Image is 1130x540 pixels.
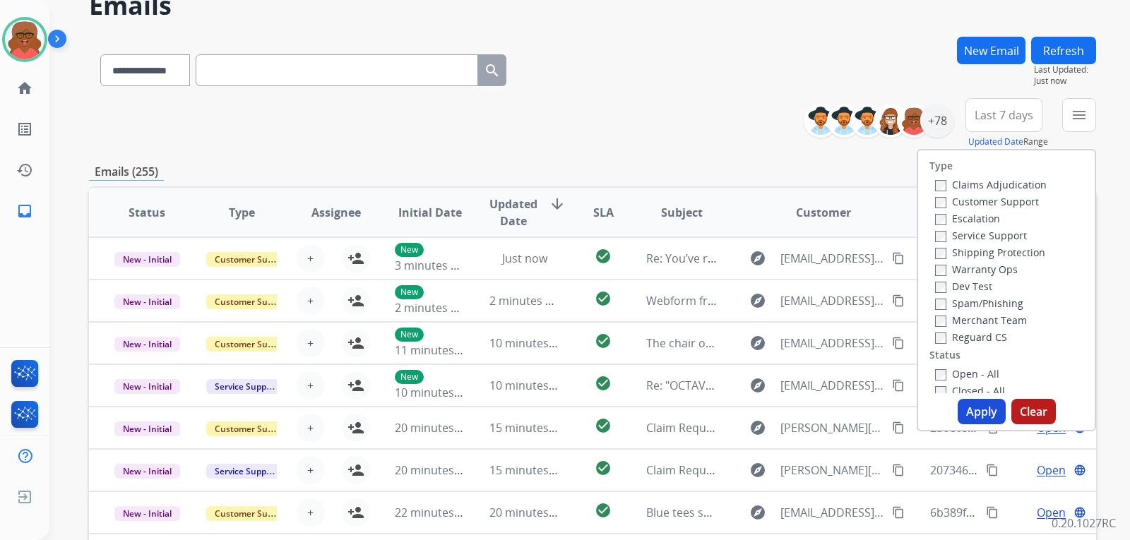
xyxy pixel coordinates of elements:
span: 10 minutes ago [489,378,571,393]
input: Shipping Protection [935,248,946,259]
mat-icon: check_circle [595,332,612,349]
p: Emails (255) [89,163,164,181]
span: + [307,292,314,309]
span: + [307,504,314,521]
mat-icon: check_circle [595,290,612,307]
input: Customer Support [935,197,946,208]
label: Merchant Team [935,313,1027,327]
span: Open [1037,462,1066,479]
span: [PERSON_NAME][EMAIL_ADDRESS][DOMAIN_NAME] [780,462,884,479]
mat-icon: check_circle [595,502,612,519]
span: Updated Date [489,196,537,229]
p: New [395,243,424,257]
button: + [297,287,325,315]
mat-icon: content_copy [986,464,999,476]
span: [EMAIL_ADDRESS][DOMAIN_NAME] [780,250,884,267]
mat-icon: explore [749,292,766,309]
span: 20 minutes ago [489,505,571,520]
mat-icon: language [1073,506,1086,519]
span: Assignee [311,204,361,221]
img: avatar [5,20,44,59]
mat-icon: check_circle [595,375,612,392]
button: New Email [957,37,1025,64]
span: Range [968,136,1048,148]
mat-icon: content_copy [892,379,905,392]
span: Customer [796,204,851,221]
input: Service Support [935,231,946,242]
mat-icon: content_copy [892,464,905,476]
p: New [395,370,424,384]
input: Closed - All [935,386,946,397]
mat-icon: inbox [16,203,33,220]
p: New [395,328,424,342]
mat-icon: explore [749,419,766,436]
button: Refresh [1031,37,1096,64]
button: + [297,329,325,357]
label: Shipping Protection [935,246,1045,259]
mat-icon: explore [749,377,766,394]
span: 15 minutes ago [489,462,571,478]
span: Re: You’ve redeemed your Extend Virtual Card [646,251,891,266]
span: + [307,335,314,352]
label: Spam/Phishing [935,296,1023,310]
span: Webform from [EMAIL_ADDRESS][DOMAIN_NAME] on [DATE] [646,293,966,308]
label: Closed - All [935,384,1005,397]
span: 10 minutes ago [395,385,477,400]
span: [EMAIL_ADDRESS][DOMAIN_NAME] [780,504,884,521]
button: + [297,414,325,442]
span: Status [129,204,165,221]
span: Service Support [206,379,287,394]
mat-icon: content_copy [892,294,905,307]
span: + [307,377,314,394]
span: + [307,462,314,479]
span: 2 minutes ago [489,293,565,308]
mat-icon: content_copy [892,506,905,519]
span: Just now [502,251,547,266]
mat-icon: check_circle [595,460,612,476]
span: + [307,250,314,267]
span: New - Initial [114,464,180,479]
button: + [297,244,325,272]
mat-icon: person_add [347,250,364,267]
span: New - Initial [114,379,180,394]
span: New - Initial [114,337,180,352]
input: Dev Test [935,282,946,293]
span: 2 minutes ago [395,300,470,316]
input: Open - All [935,369,946,380]
button: + [297,498,325,527]
mat-icon: home [16,80,33,97]
span: New - Initial [114,506,180,521]
mat-icon: content_copy [892,337,905,349]
span: New - Initial [114,294,180,309]
mat-icon: person_add [347,462,364,479]
button: Clear [1011,399,1056,424]
label: Warranty Ops [935,263,1018,276]
span: Claim Request - [PERSON_NAME] / M73273 [646,462,871,478]
span: + [307,419,314,436]
label: Escalation [935,212,1000,225]
button: + [297,456,325,484]
mat-icon: check_circle [595,417,612,434]
span: Claim Request - [PERSON_NAME] / M73273 [646,420,871,436]
div: +78 [920,104,954,138]
mat-icon: person_add [347,335,364,352]
span: Open [1037,504,1066,521]
span: The chair order #449031819 [646,335,796,351]
mat-icon: person_add [347,377,364,394]
span: Customer Support [206,294,298,309]
span: Initial Date [398,204,462,221]
span: Type [229,204,255,221]
span: Service Support [206,464,287,479]
mat-icon: menu [1071,107,1088,124]
span: SLA [593,204,614,221]
input: Claims Adjudication [935,180,946,191]
mat-icon: explore [749,504,766,521]
mat-icon: explore [749,250,766,267]
span: Customer Support [206,337,298,352]
mat-icon: content_copy [986,506,999,519]
mat-icon: arrow_downward [549,196,566,212]
mat-icon: person_add [347,292,364,309]
button: Last 7 days [965,98,1042,132]
mat-icon: check_circle [595,248,612,265]
p: 0.20.1027RC [1052,515,1116,532]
